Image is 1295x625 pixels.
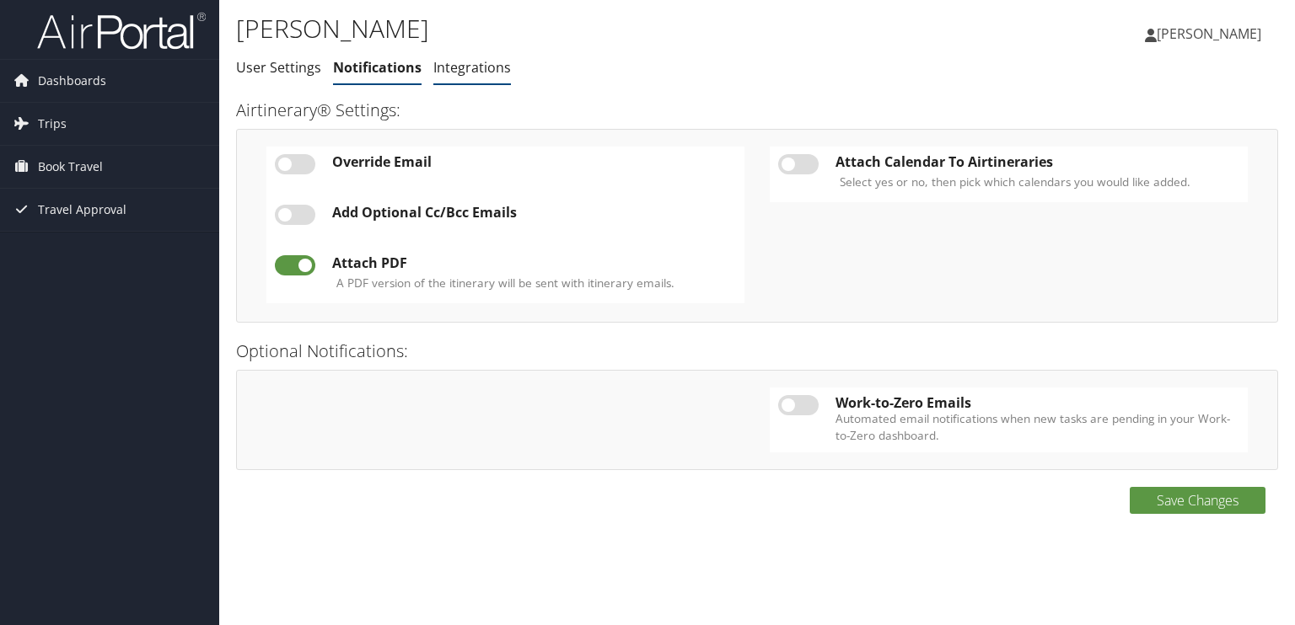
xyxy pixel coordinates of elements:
[836,395,1239,410] div: Work-to-Zero Emails
[37,11,206,51] img: airportal-logo.png
[332,154,736,169] div: Override Email
[38,189,126,231] span: Travel Approval
[236,339,1278,363] h3: Optional Notifications:
[38,60,106,102] span: Dashboards
[433,58,511,77] a: Integrations
[38,103,67,145] span: Trips
[236,99,1278,122] h3: Airtinerary® Settings:
[1145,8,1278,59] a: [PERSON_NAME]
[332,255,736,270] div: Attach PDF
[1157,24,1261,43] span: [PERSON_NAME]
[1130,487,1265,514] button: Save Changes
[332,205,736,220] div: Add Optional Cc/Bcc Emails
[333,58,422,77] a: Notifications
[836,154,1239,169] div: Attach Calendar To Airtineraries
[38,146,103,188] span: Book Travel
[236,11,931,46] h1: [PERSON_NAME]
[836,410,1239,445] label: Automated email notifications when new tasks are pending in your Work-to-Zero dashboard.
[840,174,1190,190] label: Select yes or no, then pick which calendars you would like added.
[236,58,321,77] a: User Settings
[336,275,674,291] label: A PDF version of the itinerary will be sent with itinerary emails.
